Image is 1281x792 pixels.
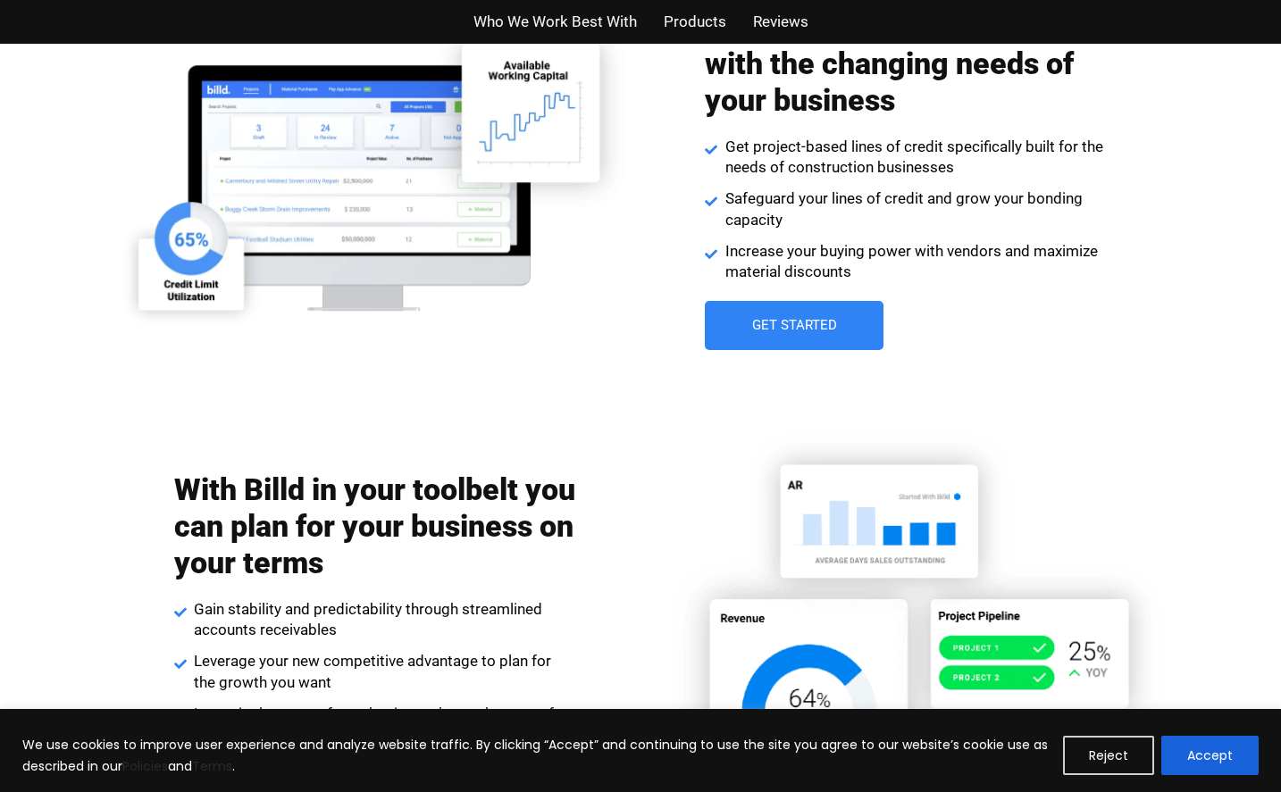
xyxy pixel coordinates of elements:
span: Gain stability and predictability through streamlined accounts receivables [189,599,576,642]
span: Invest in the parts of your business that make sense for your long term plan [189,704,576,746]
button: Accept [1161,736,1259,775]
a: Terms [192,757,232,775]
a: Products [664,9,726,35]
h2: With Billd in your toolbelt you can plan for your business on your terms [174,471,576,580]
a: Get Started [705,301,883,350]
h2: Unlock solutions that flex with the changing needs of your business [705,9,1107,118]
span: Leverage your new competitive advantage to plan for the growth you want [189,651,576,694]
span: Increase your buying power with vendors and maximize material discounts [721,241,1108,284]
p: We use cookies to improve user experience and analyze website traffic. By clicking “Accept” and c... [22,734,1050,777]
a: Policies [122,757,168,775]
span: Get project-based lines of credit specifically built for the needs of construction businesses [721,137,1108,179]
span: Get Started [752,319,837,332]
span: Safeguard your lines of credit and grow your bonding capacity [721,188,1108,231]
a: Reviews [753,9,808,35]
button: Reject [1063,736,1154,775]
a: Who We Work Best With [473,9,637,35]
